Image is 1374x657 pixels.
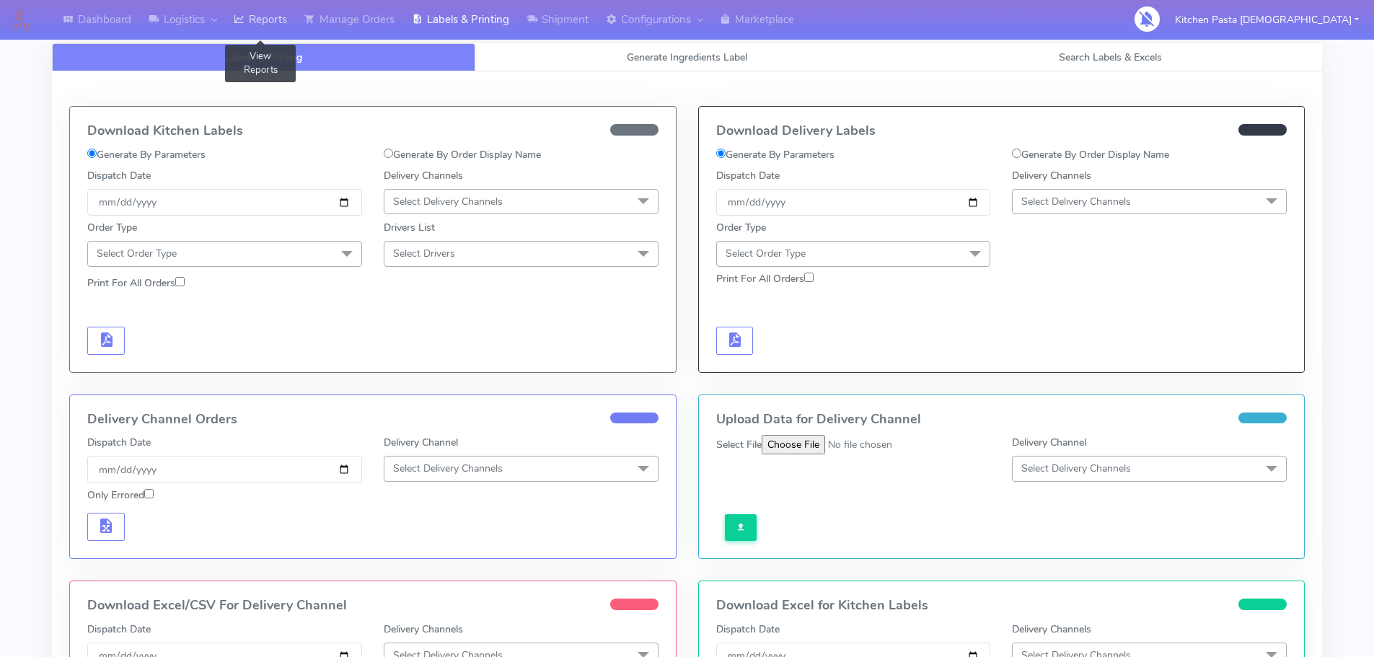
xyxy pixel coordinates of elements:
[87,413,659,427] h4: Delivery Channel Orders
[384,622,463,637] label: Delivery Channels
[1164,5,1370,35] button: Kitchen Pasta [DEMOGRAPHIC_DATA]
[1012,147,1169,162] label: Generate By Order Display Name
[716,149,726,158] input: Generate By Parameters
[87,147,206,162] label: Generate By Parameters
[384,220,435,235] label: Drivers List
[716,413,1287,427] h4: Upload Data for Delivery Channel
[393,195,503,208] span: Select Delivery Channels
[716,220,766,235] label: Order Type
[393,247,455,260] span: Select Drivers
[87,124,659,138] h4: Download Kitchen Labels
[52,43,1322,71] ul: Tabs
[716,622,780,637] label: Dispatch Date
[1012,149,1021,158] input: Generate By Order Display Name
[87,599,659,613] h4: Download Excel/CSV For Delivery Channel
[716,599,1287,613] h4: Download Excel for Kitchen Labels
[1012,168,1091,183] label: Delivery Channels
[716,168,780,183] label: Dispatch Date
[716,271,814,286] label: Print For All Orders
[87,488,154,503] label: Only Errored
[384,149,393,158] input: Generate By Order Display Name
[87,622,151,637] label: Dispatch Date
[87,168,151,183] label: Dispatch Date
[627,50,747,64] span: Generate Ingredients Label
[1021,195,1131,208] span: Select Delivery Channels
[97,247,177,260] span: Select Order Type
[716,124,1287,138] h4: Download Delivery Labels
[226,50,302,64] span: Labels & Printing
[726,247,806,260] span: Select Order Type
[87,149,97,158] input: Generate By Parameters
[87,220,137,235] label: Order Type
[384,168,463,183] label: Delivery Channels
[144,489,154,498] input: Only Errored
[393,462,503,475] span: Select Delivery Channels
[384,435,458,450] label: Delivery Channel
[1012,435,1086,450] label: Delivery Channel
[1059,50,1162,64] span: Search Labels & Excels
[1012,622,1091,637] label: Delivery Channels
[87,275,185,291] label: Print For All Orders
[384,147,541,162] label: Generate By Order Display Name
[87,435,151,450] label: Dispatch Date
[1021,462,1131,475] span: Select Delivery Channels
[716,147,834,162] label: Generate By Parameters
[716,437,762,452] label: Select File
[804,273,814,282] input: Print For All Orders
[175,277,185,286] input: Print For All Orders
